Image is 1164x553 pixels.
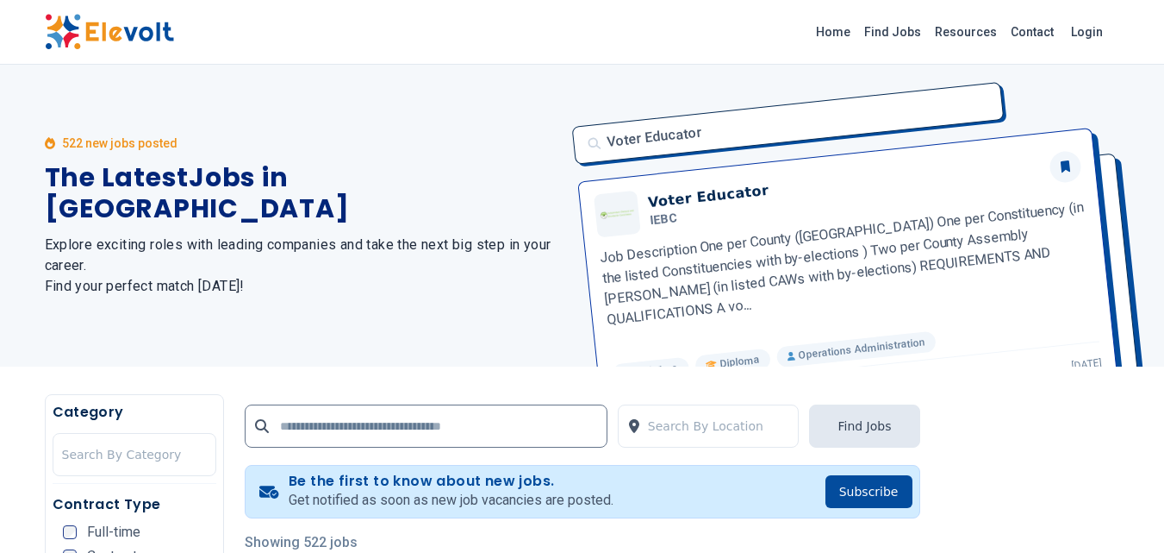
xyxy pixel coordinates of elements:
[87,525,140,539] span: Full-time
[289,490,613,511] p: Get notified as soon as new job vacancies are posted.
[809,18,857,46] a: Home
[857,18,928,46] a: Find Jobs
[289,473,613,490] h4: Be the first to know about new jobs.
[928,18,1004,46] a: Resources
[53,402,216,423] h5: Category
[809,405,919,448] button: Find Jobs
[825,475,912,508] button: Subscribe
[62,135,177,152] p: 522 new jobs posted
[63,525,77,539] input: Full-time
[45,162,562,224] h1: The Latest Jobs in [GEOGRAPHIC_DATA]
[1078,470,1164,553] iframe: Chat Widget
[1061,15,1113,49] a: Login
[53,494,216,515] h5: Contract Type
[45,14,174,50] img: Elevolt
[245,532,920,553] p: Showing 522 jobs
[1004,18,1061,46] a: Contact
[45,235,562,297] h2: Explore exciting roles with leading companies and take the next big step in your career. Find you...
